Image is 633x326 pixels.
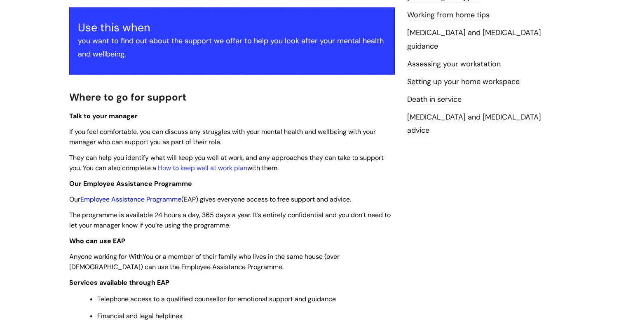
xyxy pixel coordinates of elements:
[80,195,181,204] a: Employee Assistance Programme
[69,112,138,120] span: Talk to your manager
[69,211,391,230] span: The programme is available 24 hours a day, 365 days a year. It’s entirely confidential and you do...
[69,153,384,172] span: They can help you identify what will keep you well at work, and any approaches they can take to s...
[158,164,247,172] a: How to keep well at work plan
[407,112,541,136] a: [MEDICAL_DATA] and [MEDICAL_DATA] advice
[69,252,340,271] span: Anyone working for WithYou or a member of their family who lives in the same house (over [DEMOGRA...
[69,179,192,188] span: Our Employee Assistance Programme
[247,164,279,172] span: with them.
[407,59,501,70] a: Assessing your workstation
[69,91,186,103] span: Where to go for support
[69,127,376,146] span: If you feel comfortable, you can discuss any struggles with your mental health and wellbeing with...
[407,10,490,21] a: Working from home tips
[78,21,386,34] h3: Use this when
[97,295,336,303] span: Telephone access to a qualified counsellor for emotional support and guidance
[407,28,541,52] a: [MEDICAL_DATA] and [MEDICAL_DATA] guidance
[97,312,183,320] span: Financial and legal helplines
[407,94,462,105] a: Death in service
[69,195,351,204] span: Our (EAP) gives everyone access to free support and advice.
[407,77,520,87] a: Setting up your home workspace
[69,278,169,287] strong: Services available through EAP
[78,34,386,61] p: you want to find out about the support we offer to help you look after your mental health and wel...
[69,237,125,245] strong: Who can use EAP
